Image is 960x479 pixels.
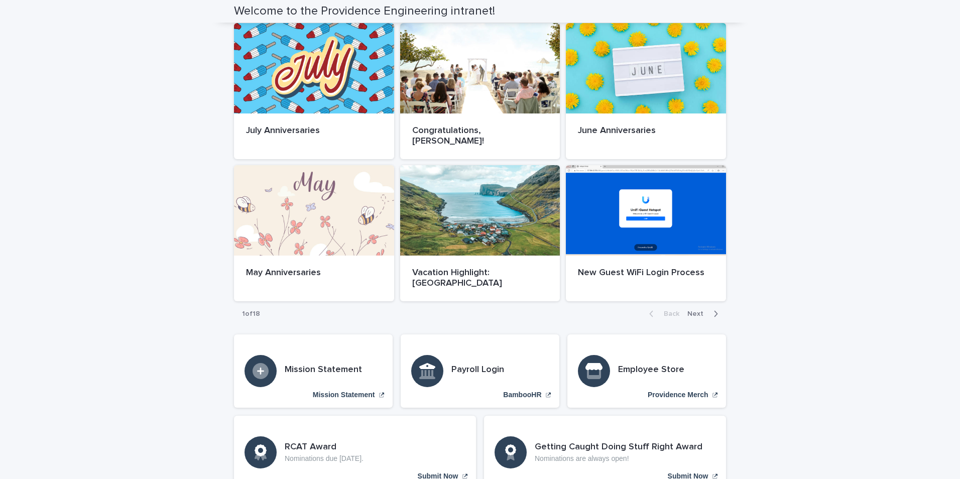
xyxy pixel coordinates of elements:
[400,165,560,301] a: Vacation Highlight: [GEOGRAPHIC_DATA]
[687,310,709,317] span: Next
[313,391,375,399] p: Mission Statement
[412,268,548,289] p: Vacation Highlight: [GEOGRAPHIC_DATA]
[658,310,679,317] span: Back
[566,165,726,301] a: New Guest WiFi Login Process
[234,302,268,326] p: 1 of 18
[648,391,708,399] p: Providence Merch
[578,126,714,137] p: June Anniversaries
[234,165,394,301] a: May Anniversaries
[285,454,364,463] p: Nominations due [DATE].
[683,309,726,318] button: Next
[234,4,495,19] h2: Welcome to the Providence Engineering intranet!
[641,309,683,318] button: Back
[401,334,559,408] a: BambooHR
[567,334,726,408] a: Providence Merch
[400,23,560,159] a: Congratulations, [PERSON_NAME]!
[246,268,382,279] p: May Anniversaries
[566,23,726,159] a: June Anniversaries
[451,365,504,376] h3: Payroll Login
[535,454,702,463] p: Nominations are always open!
[234,334,393,408] a: Mission Statement
[578,268,714,279] p: New Guest WiFi Login Process
[285,442,364,453] h3: RCAT Award
[503,391,541,399] p: BambooHR
[234,23,394,159] a: July Anniversaries
[412,126,548,147] p: Congratulations, [PERSON_NAME]!
[246,126,382,137] p: July Anniversaries
[535,442,702,453] h3: Getting Caught Doing Stuff Right Award
[618,365,684,376] h3: Employee Store
[285,365,362,376] h3: Mission Statement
